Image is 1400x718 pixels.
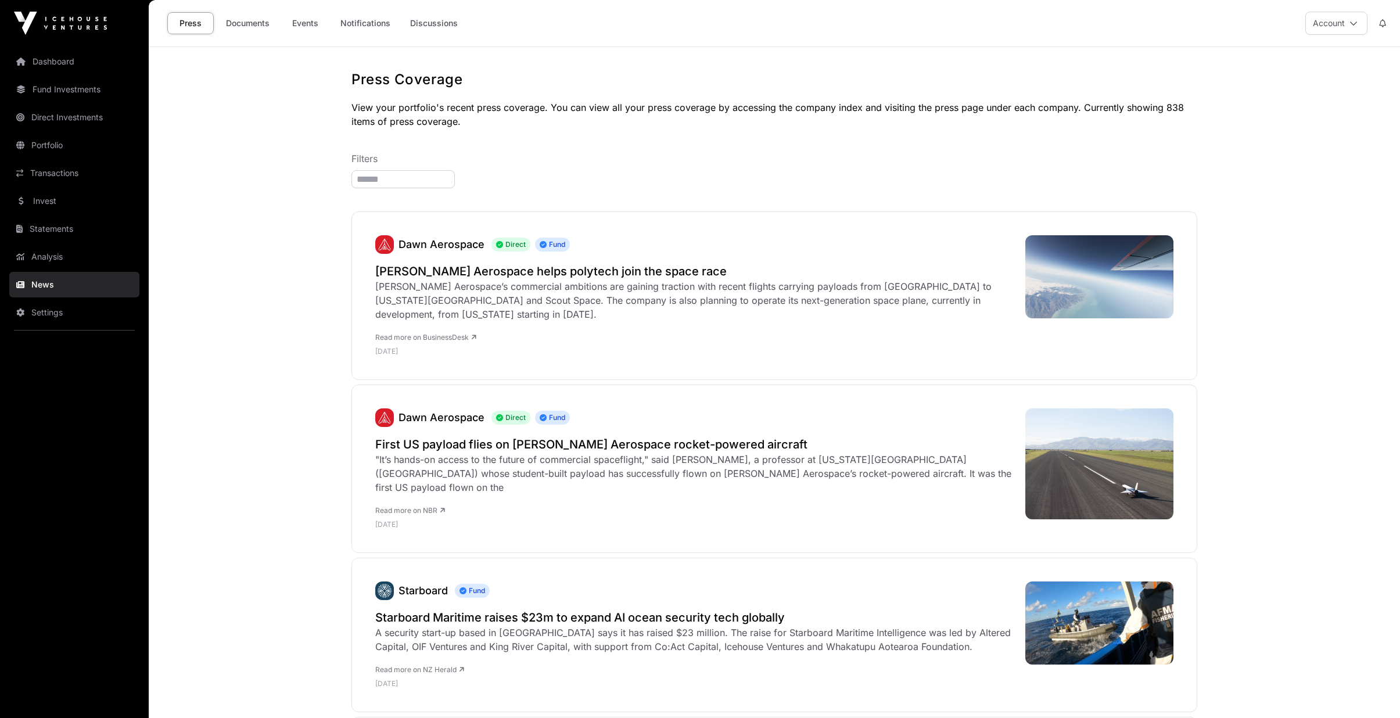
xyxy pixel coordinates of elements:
a: Transactions [9,160,139,186]
p: View your portfolio's recent press coverage. You can view all your press coverage by accessing th... [351,100,1197,128]
h1: Press Coverage [351,70,1197,89]
a: [PERSON_NAME] Aerospace helps polytech join the space race [375,263,1014,279]
img: Dawn-Icon.svg [375,408,394,427]
img: Dawn-Aerospace-Cal-Poly-flight.jpg [1025,235,1173,318]
a: News [9,272,139,297]
a: Dawn Aerospace [399,411,484,423]
a: Dashboard [9,49,139,74]
div: A security start-up based in [GEOGRAPHIC_DATA] says it has raised $23 million. The raise for Star... [375,626,1014,654]
p: [DATE] [375,679,1014,688]
span: Direct [491,238,530,252]
img: Starboard-Favicon.svg [375,581,394,600]
a: Discussions [403,12,465,34]
img: Dawn-Icon.svg [375,235,394,254]
a: Analysis [9,244,139,270]
p: [DATE] [375,520,1014,529]
a: First US payload flies on [PERSON_NAME] Aerospace rocket-powered aircraft [375,436,1014,453]
span: Direct [491,411,530,425]
a: Dawn Aerospace [375,235,394,254]
div: "It’s hands-on access to the future of commercial spaceflight," said [PERSON_NAME], a professor a... [375,453,1014,494]
p: [DATE] [375,347,1014,356]
a: Read more on NZ Herald [375,665,464,674]
a: Fund Investments [9,77,139,102]
a: Settings [9,300,139,325]
a: Events [282,12,328,34]
a: Statements [9,216,139,242]
img: Dawn-Aerospace-Aurora-with-Cal-Poly-Payload-Landed-on-Tawhaki-Runway_5388.jpeg [1025,408,1173,519]
a: Read more on BusinessDesk [375,333,476,342]
a: Starboard [399,584,448,597]
span: Fund [455,584,490,598]
img: Icehouse Ventures Logo [14,12,107,35]
a: Notifications [333,12,398,34]
button: Account [1305,12,1367,35]
a: Read more on NBR [375,506,445,515]
div: [PERSON_NAME] Aerospace’s commercial ambitions are gaining traction with recent flights carrying ... [375,279,1014,321]
a: Invest [9,188,139,214]
a: Starboard [375,581,394,600]
a: Starboard Maritime raises $23m to expand AI ocean security tech globally [375,609,1014,626]
span: Fund [535,411,570,425]
span: Fund [535,238,570,252]
p: Filters [351,152,1197,166]
a: Dawn Aerospace [375,408,394,427]
img: DGVVI57CDNBRLF6J5A5ONJP5UI.jpg [1025,581,1173,665]
a: Portfolio [9,132,139,158]
a: Press [167,12,214,34]
a: Direct Investments [9,105,139,130]
a: Documents [218,12,277,34]
a: Dawn Aerospace [399,238,484,250]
